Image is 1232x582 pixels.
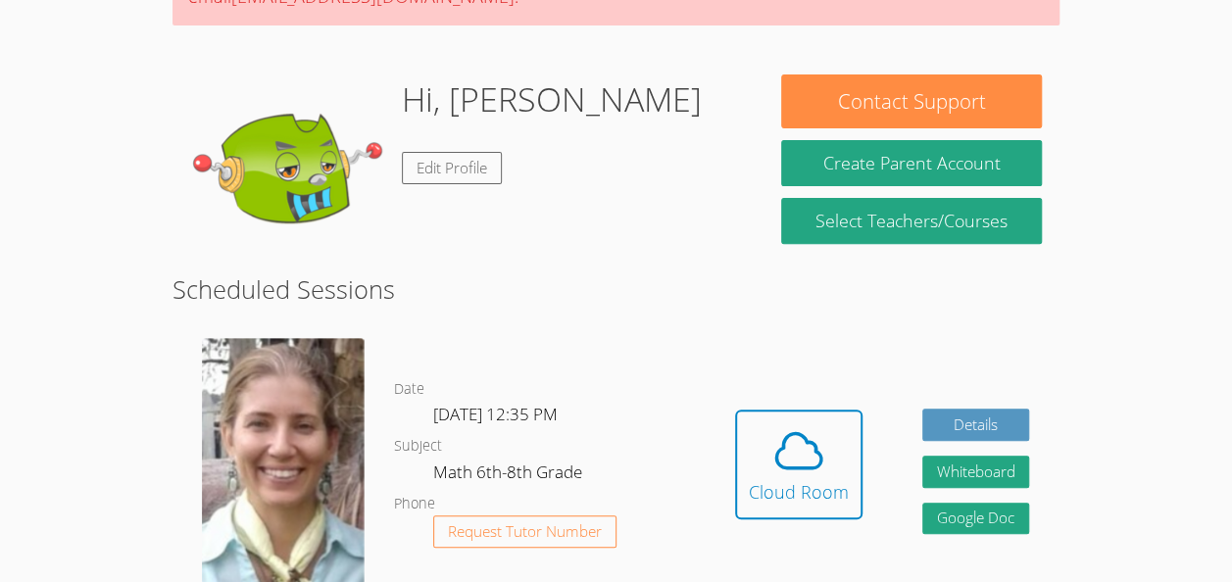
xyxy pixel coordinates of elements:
[749,478,849,506] div: Cloud Room
[394,434,442,459] dt: Subject
[448,524,602,539] span: Request Tutor Number
[402,74,702,124] h1: Hi, [PERSON_NAME]
[922,503,1030,535] a: Google Doc
[202,338,365,582] img: Screenshot%202024-09-06%20202226%20-%20Cropped.png
[781,74,1041,128] button: Contact Support
[922,409,1030,441] a: Details
[190,74,386,270] img: default.png
[735,410,862,519] button: Cloud Room
[402,152,502,184] a: Edit Profile
[394,492,435,516] dt: Phone
[433,403,558,425] span: [DATE] 12:35 PM
[172,270,1060,308] h2: Scheduled Sessions
[394,377,424,402] dt: Date
[781,140,1041,186] button: Create Parent Account
[781,198,1041,244] a: Select Teachers/Courses
[922,456,1030,488] button: Whiteboard
[433,459,586,492] dd: Math 6th-8th Grade
[433,515,616,548] button: Request Tutor Number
